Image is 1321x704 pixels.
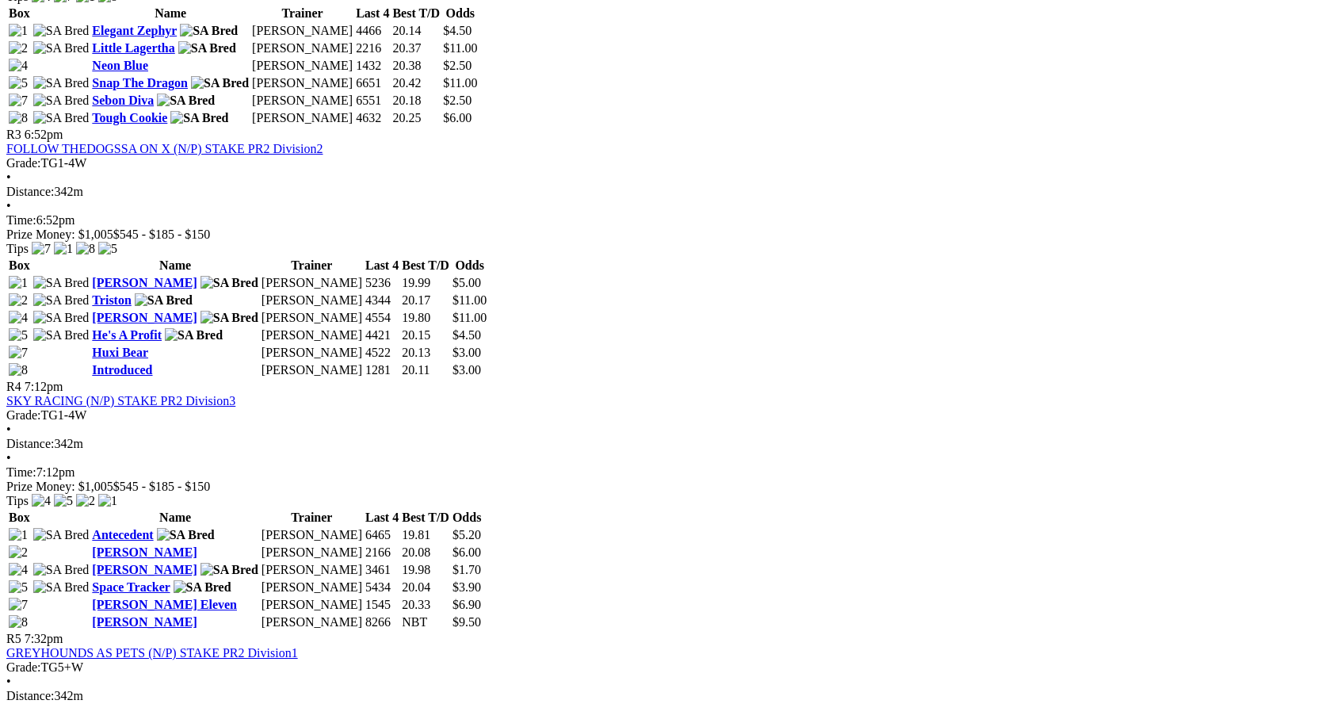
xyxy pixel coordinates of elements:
[9,511,30,524] span: Box
[401,580,450,595] td: 20.04
[6,142,323,155] a: FOLLOW THEDOGSSA ON X (N/P) STAKE PR2 Division2
[32,494,51,508] img: 4
[170,111,228,125] img: SA Bred
[261,327,363,343] td: [PERSON_NAME]
[261,310,363,326] td: [PERSON_NAME]
[6,437,1315,451] div: 342m
[355,93,390,109] td: 6551
[180,24,238,38] img: SA Bred
[6,170,11,184] span: •
[76,494,95,508] img: 2
[355,23,390,39] td: 4466
[365,345,399,361] td: 4522
[92,24,177,37] a: Elegant Zephyr
[6,199,11,212] span: •
[92,346,148,359] a: Huxi Bear
[365,510,399,526] th: Last 4
[33,563,90,577] img: SA Bred
[9,258,30,272] span: Box
[261,527,363,543] td: [PERSON_NAME]
[452,258,487,274] th: Odds
[6,380,21,393] span: R4
[174,580,231,595] img: SA Bred
[355,58,390,74] td: 1432
[9,563,28,577] img: 4
[6,213,1315,228] div: 6:52pm
[9,615,28,629] img: 8
[365,597,399,613] td: 1545
[92,528,153,541] a: Antecedent
[401,545,450,561] td: 20.08
[443,94,472,107] span: $2.50
[251,40,353,56] td: [PERSON_NAME]
[401,345,450,361] td: 20.13
[261,597,363,613] td: [PERSON_NAME]
[33,311,90,325] img: SA Bred
[92,563,197,576] a: [PERSON_NAME]
[157,528,215,542] img: SA Bred
[6,660,41,674] span: Grade:
[9,528,28,542] img: 1
[200,563,258,577] img: SA Bred
[6,185,1315,199] div: 342m
[33,580,90,595] img: SA Bred
[6,408,1315,423] div: TG1-4W
[92,94,154,107] a: Sebon Diva
[6,480,1315,494] div: Prize Money: $1,005
[6,494,29,507] span: Tips
[9,76,28,90] img: 5
[92,59,148,72] a: Neon Blue
[401,614,450,630] td: NBT
[32,242,51,256] img: 7
[391,58,441,74] td: 20.38
[443,41,477,55] span: $11.00
[9,311,28,325] img: 4
[9,24,28,38] img: 1
[365,275,399,291] td: 5236
[251,75,353,91] td: [PERSON_NAME]
[200,311,258,325] img: SA Bred
[6,156,41,170] span: Grade:
[113,228,211,241] span: $545 - $185 - $150
[401,327,450,343] td: 20.15
[365,258,399,274] th: Last 4
[165,328,223,342] img: SA Bred
[33,41,90,55] img: SA Bred
[443,111,472,124] span: $6.00
[135,293,193,308] img: SA Bred
[365,527,399,543] td: 6465
[92,276,197,289] a: [PERSON_NAME]
[6,128,21,141] span: R3
[452,545,481,559] span: $6.00
[9,598,28,612] img: 7
[355,110,390,126] td: 4632
[6,408,41,422] span: Grade:
[33,111,90,125] img: SA Bred
[9,346,28,360] img: 7
[391,23,441,39] td: 20.14
[9,328,28,342] img: 5
[443,59,472,72] span: $2.50
[33,293,90,308] img: SA Bred
[261,258,363,274] th: Trainer
[98,242,117,256] img: 5
[9,580,28,595] img: 5
[251,23,353,39] td: [PERSON_NAME]
[452,510,482,526] th: Odds
[365,545,399,561] td: 2166
[365,293,399,308] td: 4344
[9,111,28,125] img: 8
[452,346,481,359] span: $3.00
[33,328,90,342] img: SA Bred
[391,75,441,91] td: 20.42
[443,24,472,37] span: $4.50
[391,6,441,21] th: Best T/D
[261,614,363,630] td: [PERSON_NAME]
[365,362,399,378] td: 1281
[9,94,28,108] img: 7
[91,510,259,526] th: Name
[92,311,197,324] a: [PERSON_NAME]
[401,510,450,526] th: Best T/D
[401,293,450,308] td: 20.17
[6,465,1315,480] div: 7:12pm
